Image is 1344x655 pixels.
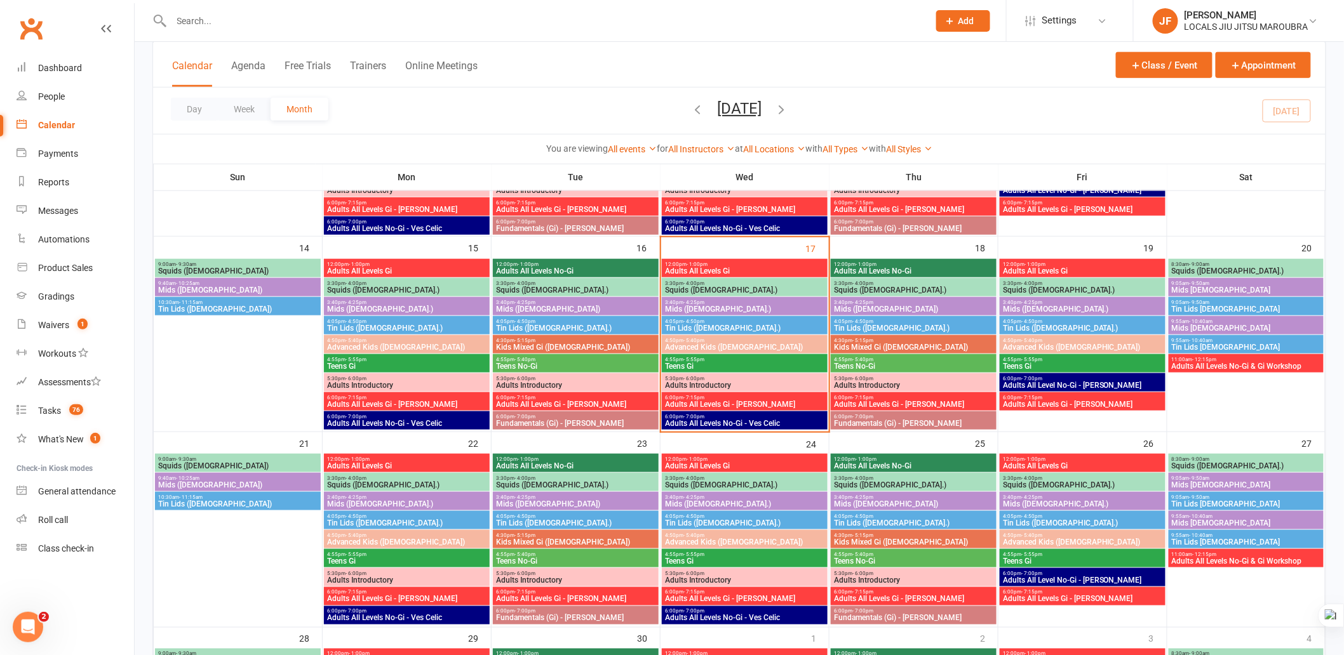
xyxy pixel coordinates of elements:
[231,60,265,87] button: Agenda
[833,225,994,232] span: Fundamentals (Gi) - [PERSON_NAME]
[158,281,318,286] span: 9:40am
[1171,261,1321,267] span: 8:30am
[683,319,704,324] span: - 4:50pm
[852,395,873,400] span: - 7:15pm
[1171,319,1321,324] span: 9:55am
[833,357,994,362] span: 4:55pm
[1002,200,1163,206] span: 6:00pm
[38,406,61,416] div: Tasks
[326,376,487,381] span: 5:30pm
[468,432,491,453] div: 22
[158,261,318,267] span: 9:00am
[17,54,134,83] a: Dashboard
[38,149,78,159] div: Payments
[495,225,656,232] span: Fundamentals (Gi) - [PERSON_NAME]
[349,456,370,462] span: - 1:00pm
[664,420,825,427] span: Adults All Levels No-Gi - Ves Celic
[346,414,366,420] span: - 7:00pm
[38,91,65,102] div: People
[38,206,78,216] div: Messages
[668,144,735,154] a: All Instructors
[833,187,994,194] span: Adults Introductory
[326,395,487,400] span: 6:00pm
[683,281,704,286] span: - 4:00pm
[518,456,539,462] span: - 1:00pm
[735,143,743,154] strong: at
[936,10,990,32] button: Add
[346,395,366,400] span: - 7:15pm
[833,400,994,408] span: Adults All Levels Gi - [PERSON_NAME]
[1021,376,1042,381] span: - 7:00pm
[1171,305,1321,313] span: Tin Lids [DEMOGRAPHIC_DATA]
[17,254,134,282] a: Product Sales
[1216,52,1311,78] button: Appointment
[664,381,825,389] span: Adults Introductory
[1190,281,1210,286] span: - 9:50am
[299,237,322,258] div: 14
[17,534,134,563] a: Class kiosk mode
[1021,281,1042,286] span: - 4:00pm
[514,300,535,305] span: - 4:25pm
[495,206,656,213] span: Adults All Levels Gi - [PERSON_NAME]
[171,98,218,121] button: Day
[90,433,100,444] span: 1
[17,168,134,197] a: Reports
[852,414,873,420] span: - 7:00pm
[326,343,487,351] span: Advanced Kids ([DEMOGRAPHIC_DATA])
[38,263,93,273] div: Product Sales
[326,381,487,389] span: Adults Introductory
[326,225,487,232] span: Adults All Levels No-Gi - Ves Celic
[664,324,825,332] span: Tin Lids ([DEMOGRAPHIC_DATA].)
[1171,286,1321,294] span: Mids [DEMOGRAPHIC_DATA]
[683,357,704,362] span: - 5:55pm
[495,300,656,305] span: 3:40pm
[176,261,196,267] span: - 9:30am
[975,237,998,258] div: 18
[495,267,656,275] span: Adults All Levels No-Gi
[833,286,994,294] span: Squids ([DEMOGRAPHIC_DATA].)
[833,414,994,420] span: 6:00pm
[664,319,825,324] span: 4:05pm
[326,219,487,225] span: 6:00pm
[326,200,487,206] span: 6:00pm
[158,286,318,294] span: Mids ([DEMOGRAPHIC_DATA])
[1002,281,1163,286] span: 3:30pm
[833,376,994,381] span: 5:30pm
[1190,319,1213,324] span: - 10:40am
[17,197,134,225] a: Messages
[1021,395,1042,400] span: - 7:15pm
[17,140,134,168] a: Payments
[168,12,920,30] input: Search...
[683,300,704,305] span: - 4:25pm
[326,456,487,462] span: 12:00pm
[514,200,535,206] span: - 7:15pm
[38,291,74,301] div: Gradings
[1002,305,1163,313] span: Mids ([DEMOGRAPHIC_DATA].)
[886,144,932,154] a: All Styles
[495,305,656,313] span: Mids ([DEMOGRAPHIC_DATA])
[664,414,825,420] span: 6:00pm
[833,206,994,213] span: Adults All Levels Gi - [PERSON_NAME]
[743,144,805,154] a: All Locations
[661,164,830,190] th: Wed
[664,462,825,470] span: Adults All Levels Gi
[158,267,318,275] span: Squids ([DEMOGRAPHIC_DATA])
[495,381,656,389] span: Adults Introductory
[852,357,873,362] span: - 5:40pm
[1002,395,1163,400] span: 6:00pm
[833,420,994,427] span: Fundamentals (Gi) - [PERSON_NAME]
[664,456,825,462] span: 12:00pm
[664,376,825,381] span: 5:30pm
[518,261,539,267] span: - 1:00pm
[17,425,134,454] a: What's New1
[349,261,370,267] span: - 1:00pm
[833,362,994,370] span: Teens No-Gi
[833,200,994,206] span: 6:00pm
[546,143,608,154] strong: You are viewing
[1021,338,1042,343] span: - 5:40pm
[664,357,825,362] span: 4:55pm
[1002,362,1163,370] span: Teens Gi
[1171,343,1321,351] span: Tin Lids [DEMOGRAPHIC_DATA]
[17,282,134,311] a: Gradings
[1002,206,1163,213] span: Adults All Levels Gi - [PERSON_NAME]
